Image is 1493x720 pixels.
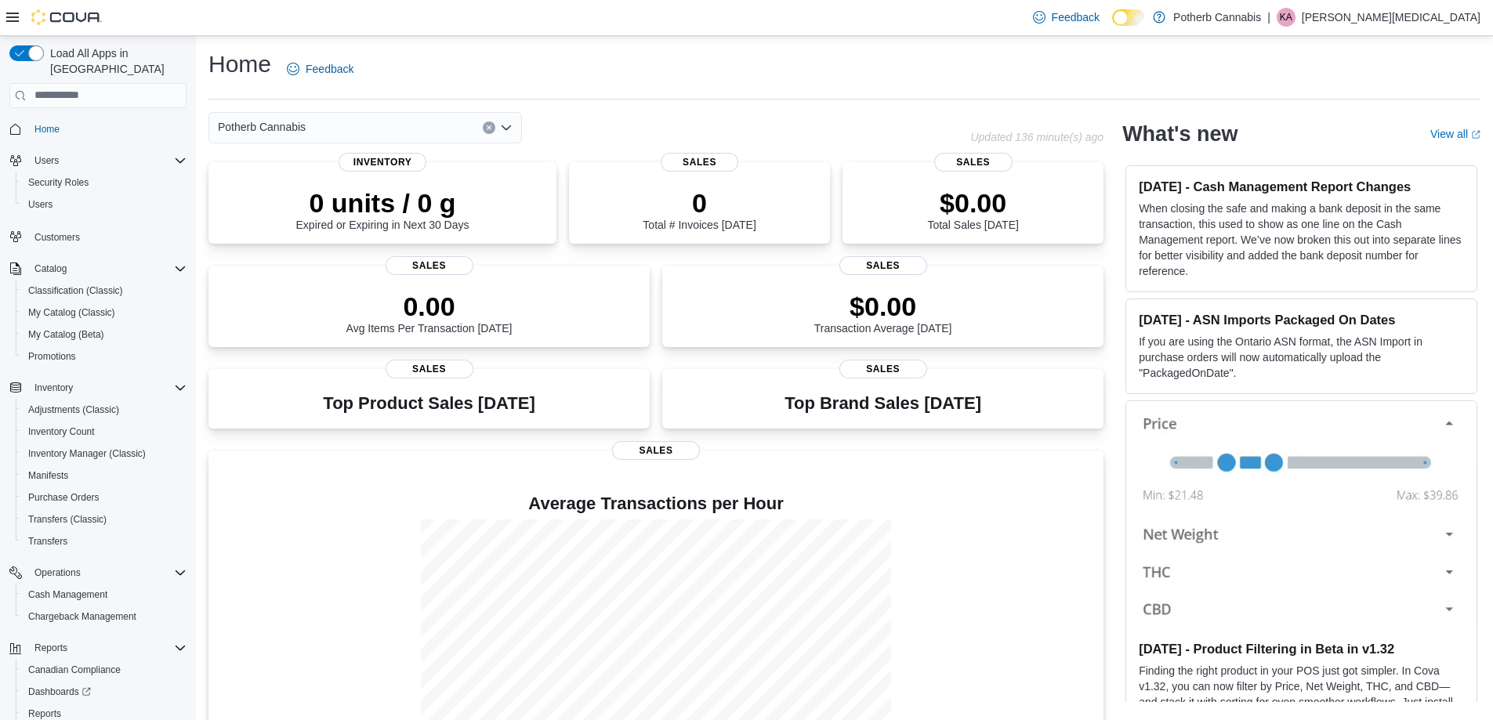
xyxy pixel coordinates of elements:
span: Transfers [28,535,67,548]
span: Chargeback Management [22,607,187,626]
button: Open list of options [500,121,513,134]
span: Inventory Count [28,425,95,438]
p: Potherb Cannabis [1173,8,1261,27]
p: 0.00 [346,291,513,322]
a: Home [28,120,66,139]
button: Clear input [483,121,495,134]
button: Inventory Manager (Classic) [16,443,193,465]
a: Inventory Manager (Classic) [22,444,152,463]
span: Purchase Orders [28,491,100,504]
span: Chargeback Management [28,610,136,623]
a: Feedback [1027,2,1106,33]
span: Promotions [22,347,187,366]
button: Transfers (Classic) [16,508,193,530]
span: Customers [28,226,187,246]
span: Sales [934,153,1013,172]
h1: Home [208,49,271,80]
span: Promotions [28,350,76,363]
a: Promotions [22,347,82,366]
button: Inventory [28,378,79,397]
button: Promotions [16,346,193,367]
img: Cova [31,9,102,25]
button: Users [28,151,65,170]
a: Feedback [281,53,360,85]
p: $0.00 [927,187,1018,219]
span: Reports [34,642,67,654]
h3: Top Product Sales [DATE] [323,394,535,413]
button: Transfers [16,530,193,552]
h2: What's new [1122,121,1238,147]
button: Customers [3,225,193,248]
button: My Catalog (Classic) [16,302,193,324]
a: Transfers [22,532,74,551]
svg: External link [1471,130,1480,139]
a: Dashboards [16,681,193,703]
div: Kareem Areola [1277,8,1296,27]
a: My Catalog (Classic) [22,303,121,322]
div: Transaction Average [DATE] [814,291,952,335]
a: Chargeback Management [22,607,143,626]
a: Security Roles [22,173,95,192]
span: Cash Management [28,588,107,601]
span: Classification (Classic) [28,284,123,297]
button: Canadian Compliance [16,659,193,681]
a: Purchase Orders [22,488,106,507]
button: Catalog [3,258,193,280]
span: Canadian Compliance [28,664,121,676]
span: Operations [28,563,187,582]
p: If you are using the Ontario ASN format, the ASN Import in purchase orders will now automatically... [1139,334,1464,381]
span: Inventory Manager (Classic) [28,447,146,460]
span: Home [28,119,187,139]
span: Security Roles [22,173,187,192]
button: Purchase Orders [16,487,193,508]
a: Transfers (Classic) [22,510,113,529]
span: My Catalog (Beta) [28,328,104,341]
button: Classification (Classic) [16,280,193,302]
a: View allExternal link [1430,128,1480,140]
span: Feedback [1052,9,1100,25]
span: Users [28,198,53,211]
span: Transfers (Classic) [28,513,107,526]
p: 0 [643,187,756,219]
button: Reports [28,639,74,657]
span: My Catalog (Classic) [28,306,115,319]
span: Home [34,123,60,136]
span: Inventory Count [22,422,187,441]
button: Catalog [28,259,73,278]
a: Classification (Classic) [22,281,129,300]
button: Operations [3,562,193,584]
span: Sales [386,256,473,275]
span: Dashboards [22,682,187,701]
span: Manifests [28,469,68,482]
span: Users [22,195,187,214]
button: Cash Management [16,584,193,606]
button: Users [3,150,193,172]
button: Manifests [16,465,193,487]
span: Catalog [34,262,67,275]
span: Transfers [22,532,187,551]
span: Transfers (Classic) [22,510,187,529]
span: Sales [386,360,473,378]
span: Users [28,151,187,170]
span: Manifests [22,466,187,485]
p: [PERSON_NAME][MEDICAL_DATA] [1302,8,1480,27]
span: Dashboards [28,686,91,698]
a: Inventory Count [22,422,101,441]
span: Inventory Manager (Classic) [22,444,187,463]
p: $0.00 [814,291,952,322]
button: Inventory Count [16,421,193,443]
button: Home [3,118,193,140]
span: Sales [839,256,927,275]
a: My Catalog (Beta) [22,325,111,344]
a: Users [22,195,59,214]
h4: Average Transactions per Hour [221,494,1091,513]
input: Dark Mode [1112,9,1145,26]
a: Canadian Compliance [22,660,127,679]
p: When closing the safe and making a bank deposit in the same transaction, this used to show as one... [1139,201,1464,279]
p: 0 units / 0 g [296,187,469,219]
button: Reports [3,637,193,659]
span: Reports [28,639,187,657]
a: Manifests [22,466,74,485]
button: Operations [28,563,87,582]
span: Customers [34,231,80,244]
